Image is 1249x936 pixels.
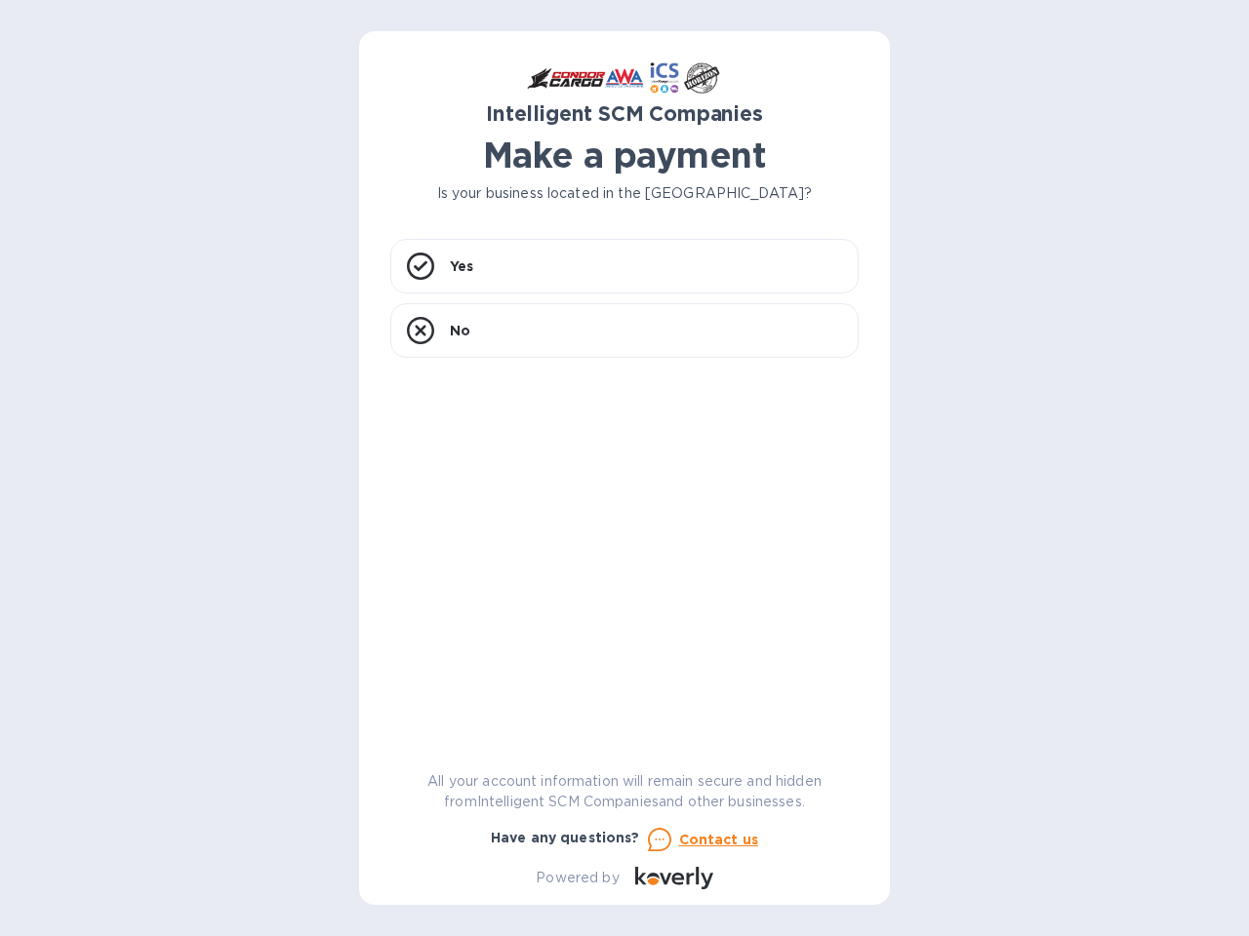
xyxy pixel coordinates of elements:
b: Have any questions? [491,830,640,845]
p: No [450,321,470,340]
p: Yes [450,256,473,276]
u: Contact us [679,832,759,847]
b: Intelligent SCM Companies [486,101,763,126]
p: All your account information will remain secure and hidden from Intelligent SCM Companies and oth... [390,771,859,812]
p: Powered by [536,868,619,888]
p: Is your business located in the [GEOGRAPHIC_DATA]? [390,183,859,204]
h1: Make a payment [390,135,859,175]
